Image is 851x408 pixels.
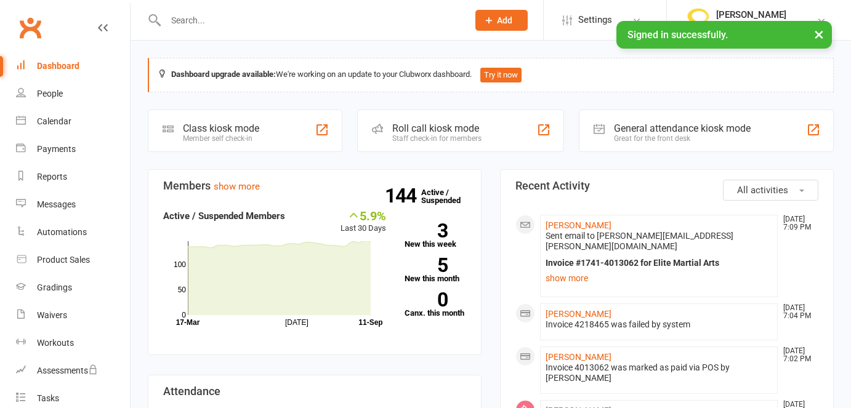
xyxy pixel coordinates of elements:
a: Messages [16,191,130,218]
a: [PERSON_NAME] [546,220,611,230]
a: Dashboard [16,52,130,80]
strong: 144 [385,186,421,205]
h3: Recent Activity [515,180,818,192]
span: Signed in successfully. [627,29,728,41]
div: [PERSON_NAME] [716,9,786,20]
time: [DATE] 7:09 PM [777,215,818,231]
div: Waivers [37,310,67,320]
div: People [37,89,63,98]
img: thumb_image1508806937.png [685,8,710,33]
a: show more [546,270,772,287]
a: 144Active / Suspended [421,179,475,214]
a: Assessments [16,357,130,385]
div: Great for the front desk [614,134,751,143]
strong: 0 [405,290,448,309]
div: Calendar [37,116,71,126]
h3: Members [163,180,466,192]
div: Roll call kiosk mode [392,122,482,134]
a: 5New this month [405,258,467,282]
div: Payments [37,144,76,154]
div: Assessments [37,366,98,375]
div: Last 30 Days [341,209,386,235]
div: We're working on an update to your Clubworx dashboard. [148,58,834,92]
span: All activities [737,185,788,196]
div: Reports [37,172,67,182]
div: Automations [37,227,87,237]
div: Workouts [37,338,74,348]
button: Try it now [480,68,522,82]
a: Gradings [16,274,130,302]
input: Search... [162,12,459,29]
a: show more [214,181,260,192]
strong: 5 [405,256,448,274]
div: Tasks [37,393,59,403]
div: Product Sales [37,255,90,265]
div: Class kiosk mode [183,122,259,134]
div: Staff check-in for members [392,134,482,143]
a: Clubworx [15,12,46,43]
a: Payments [16,135,130,163]
a: People [16,80,130,108]
time: [DATE] 7:02 PM [777,347,818,363]
a: Automations [16,218,130,246]
div: Invoice #1741-4013062 for Elite Martial Arts [546,258,772,268]
div: General attendance kiosk mode [614,122,751,134]
div: Member self check-in [183,134,259,143]
a: 0Canx. this month [405,292,467,317]
div: Dashboard [37,61,79,71]
a: [PERSON_NAME] [546,309,611,319]
a: Product Sales [16,246,130,274]
div: Elite Martial Arts [716,20,786,31]
strong: 3 [405,222,448,240]
div: Messages [37,199,76,209]
div: Invoice 4218465 was failed by system [546,319,772,330]
a: Waivers [16,302,130,329]
a: 3New this week [405,223,467,248]
a: [PERSON_NAME] [546,352,611,362]
button: Add [475,10,528,31]
a: Reports [16,163,130,191]
strong: Active / Suspended Members [163,210,285,222]
div: Gradings [37,282,72,292]
h3: Attendance [163,385,466,398]
a: Workouts [16,329,130,357]
button: × [808,21,830,47]
span: Add [497,15,512,25]
div: 5.9% [341,209,386,222]
button: All activities [723,180,818,201]
a: Calendar [16,108,130,135]
span: Settings [578,6,612,34]
strong: Dashboard upgrade available: [171,70,276,79]
span: Sent email to [PERSON_NAME][EMAIL_ADDRESS][PERSON_NAME][DOMAIN_NAME] [546,231,733,251]
time: [DATE] 7:04 PM [777,304,818,320]
div: Invoice 4013062 was marked as paid via POS by [PERSON_NAME] [546,362,772,383]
